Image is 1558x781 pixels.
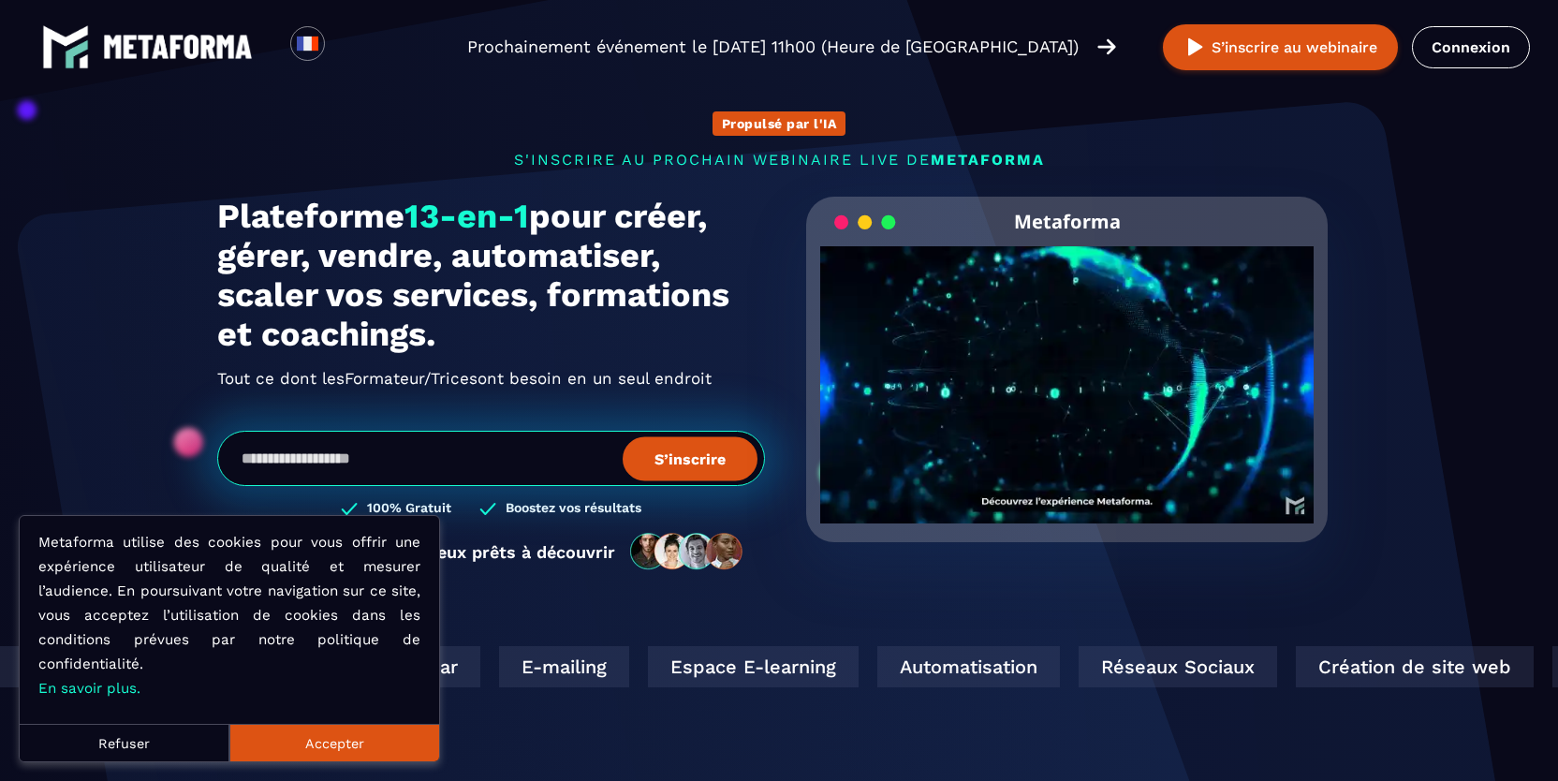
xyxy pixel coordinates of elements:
[38,530,420,700] p: Metaforma utilise des cookies pour vous offrir une expérience utilisateur de qualité et mesurer l...
[722,116,837,131] p: Propulsé par l'IA
[345,363,478,393] span: Formateur/Trices
[820,246,1314,493] video: Your browser does not support the video tag.
[1412,26,1530,68] a: Connexion
[296,32,319,55] img: fr
[1267,646,1505,687] div: Création de site web
[367,500,451,518] h3: 100% Gratuit
[1050,646,1248,687] div: Réseaux Sociaux
[1014,197,1121,246] h2: Metaforma
[332,646,451,687] div: Webinar
[467,34,1079,60] p: Prochainement événement le [DATE] 11h00 (Heure de [GEOGRAPHIC_DATA])
[1183,36,1207,59] img: play
[103,35,253,59] img: logo
[479,500,496,518] img: checked
[931,151,1045,169] span: METAFORMA
[229,724,439,761] button: Accepter
[625,532,750,571] img: community-people
[834,214,896,231] img: loading
[341,500,358,518] img: checked
[42,23,89,70] img: logo
[20,724,229,761] button: Refuser
[404,197,529,236] span: 13-en-1
[217,197,765,354] h1: Plateforme pour créer, gérer, vendre, automatiser, scaler vos services, formations et coachings.
[623,436,757,480] button: S’inscrire
[38,680,140,697] a: En savoir plus.
[470,646,600,687] div: E-mailing
[217,151,1341,169] p: s'inscrire au prochain webinaire live de
[619,646,830,687] div: Espace E-learning
[341,36,355,58] input: Search for option
[506,500,641,518] h3: Boostez vos résultats
[1163,24,1398,70] button: S’inscrire au webinaire
[1097,37,1116,57] img: arrow-right
[325,26,371,67] div: Search for option
[217,363,765,393] h2: Tout ce dont les ont besoin en un seul endroit
[848,646,1031,687] div: Automatisation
